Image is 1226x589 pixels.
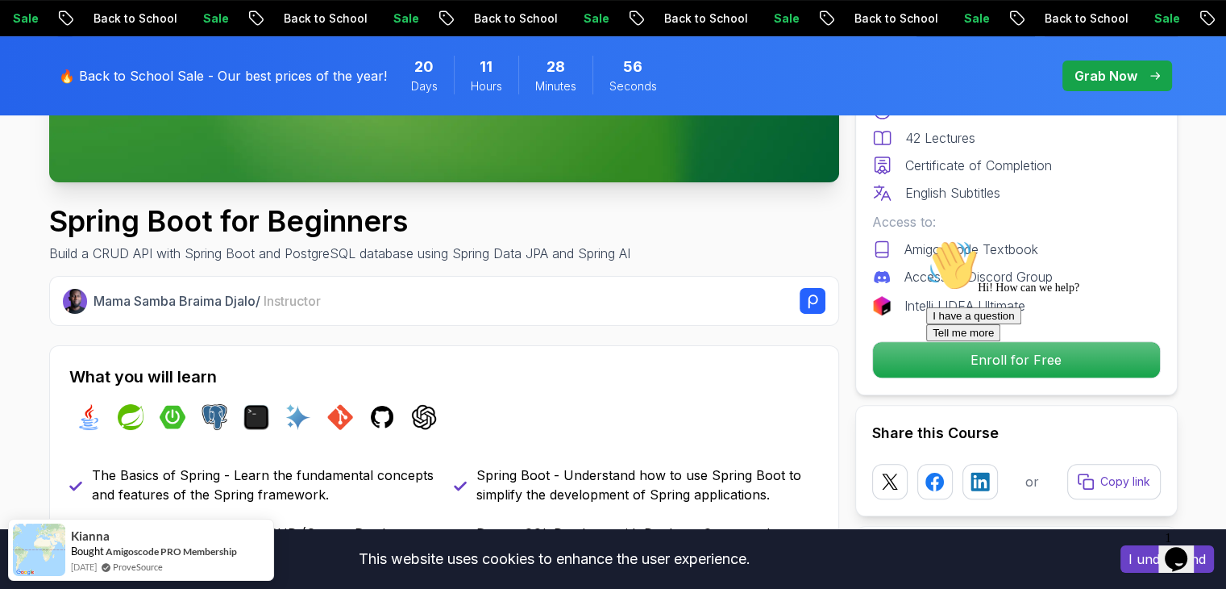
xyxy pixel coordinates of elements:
[49,205,630,237] h1: Spring Boot for Beginners
[63,289,88,314] img: Nelson Djalo
[6,6,297,108] div: 👋Hi! How can we help?I have a questionTell me more
[609,78,657,94] span: Seconds
[369,404,395,430] img: github logo
[570,10,621,27] p: Sale
[380,10,431,27] p: Sale
[905,183,1000,203] p: English Subtitles
[6,6,58,58] img: :wave:
[872,422,1161,445] h2: Share this Course
[270,10,380,27] p: Back to School
[6,91,81,108] button: Tell me more
[471,78,502,94] span: Hours
[411,404,437,430] img: chatgpt logo
[189,10,241,27] p: Sale
[59,66,387,86] p: 🔥 Back to School Sale - Our best prices of the year!
[904,267,1053,286] p: Access to Discord Group
[623,56,642,78] span: 56 Seconds
[904,296,1025,315] p: IntelliJ IDEA Ultimate
[13,524,65,576] img: provesource social proof notification image
[118,404,143,430] img: spring logo
[264,293,321,309] span: Instructor
[113,560,163,574] a: ProveSource
[285,404,311,430] img: ai logo
[1158,524,1210,573] iframe: chat widget
[12,541,1096,577] div: This website uses cookies to enhance the user experience.
[920,233,1210,516] iframe: chat widget
[1141,10,1192,27] p: Sale
[905,156,1052,175] p: Certificate of Completion
[76,404,102,430] img: java logo
[94,291,321,311] p: Mama Samba Braima Djalo /
[547,56,565,78] span: 28 Minutes
[872,341,1161,378] button: Enroll for Free
[476,466,819,504] p: Spring Boot - Understand how to use Spring Boot to simplify the development of Spring applications.
[71,529,110,543] span: Kianna
[69,366,819,388] h2: What you will learn
[243,404,269,430] img: terminal logo
[872,212,1161,232] p: Access to:
[1031,10,1141,27] p: Back to School
[92,466,434,504] p: The Basics of Spring - Learn the fundamental concepts and features of the Spring framework.
[71,545,104,558] span: Bought
[414,56,434,78] span: 20 Days
[476,524,819,562] p: PostgreSQL Database with Docker - Set up and manage a PostgreSQL database using Docker.
[327,404,353,430] img: git logo
[106,545,237,558] a: Amigoscode PRO Membership
[1074,66,1137,86] p: Grab Now
[904,240,1038,259] p: AmigosCode Textbook
[71,560,97,574] span: [DATE]
[202,404,227,430] img: postgres logo
[6,74,102,91] button: I have a question
[160,404,185,430] img: spring-boot logo
[650,10,760,27] p: Back to School
[49,244,630,263] p: Build a CRUD API with Spring Boot and PostgreSQL database using Spring Data JPA and Spring AI
[950,10,1002,27] p: Sale
[80,10,189,27] p: Back to School
[760,10,812,27] p: Sale
[6,48,160,61] span: Hi! How can we help?
[873,342,1160,378] p: Enroll for Free
[535,78,576,94] span: Minutes
[480,56,492,78] span: 11 Hours
[411,78,438,94] span: Days
[905,128,975,148] p: 42 Lectures
[1120,545,1214,573] button: Accept cookies
[872,296,891,315] img: jetbrains logo
[841,10,950,27] p: Back to School
[460,10,570,27] p: Back to School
